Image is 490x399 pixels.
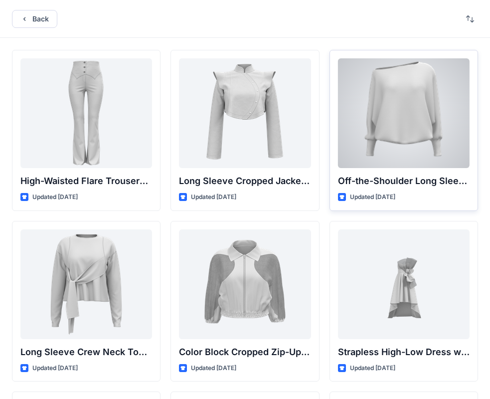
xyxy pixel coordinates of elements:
a: Long Sleeve Crew Neck Top with Asymmetrical Tie Detail [20,229,152,339]
a: Strapless High-Low Dress with Side Bow Detail [338,229,470,339]
p: Updated [DATE] [350,363,395,374]
a: Long Sleeve Cropped Jacket with Mandarin Collar and Shoulder Detail [179,58,311,168]
p: Updated [DATE] [191,192,236,202]
p: Updated [DATE] [32,363,78,374]
p: Updated [DATE] [350,192,395,202]
p: Long Sleeve Crew Neck Top with Asymmetrical Tie Detail [20,345,152,359]
a: High-Waisted Flare Trousers with Button Detail [20,58,152,168]
p: Updated [DATE] [32,192,78,202]
button: Back [12,10,57,28]
p: Long Sleeve Cropped Jacket with Mandarin Collar and Shoulder Detail [179,174,311,188]
p: Off-the-Shoulder Long Sleeve Top [338,174,470,188]
p: Updated [DATE] [191,363,236,374]
a: Color Block Cropped Zip-Up Jacket with Sheer Sleeves [179,229,311,339]
p: Strapless High-Low Dress with Side Bow Detail [338,345,470,359]
a: Off-the-Shoulder Long Sleeve Top [338,58,470,168]
p: High-Waisted Flare Trousers with Button Detail [20,174,152,188]
p: Color Block Cropped Zip-Up Jacket with Sheer Sleeves [179,345,311,359]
